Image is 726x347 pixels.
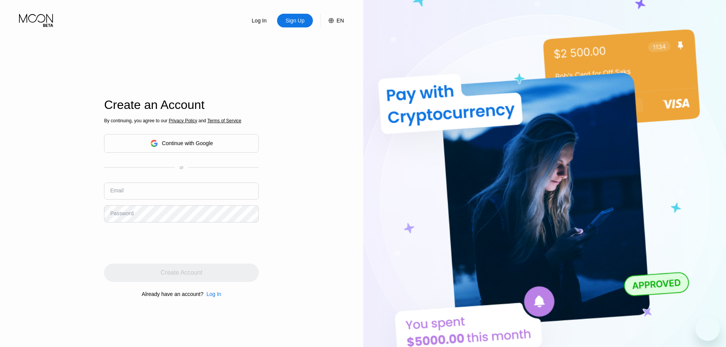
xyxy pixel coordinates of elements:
[207,118,241,123] span: Terms of Service
[337,18,344,24] div: EN
[104,118,259,123] div: By continuing, you agree to our
[285,17,305,24] div: Sign Up
[207,291,221,297] div: Log In
[197,118,207,123] span: and
[162,140,213,146] div: Continue with Google
[104,98,259,112] div: Create an Account
[104,134,259,153] div: Continue with Google
[179,165,184,170] div: or
[251,17,268,24] div: Log In
[169,118,197,123] span: Privacy Policy
[696,317,720,341] iframe: Button to launch messaging window
[110,210,133,216] div: Password
[277,14,313,27] div: Sign Up
[321,14,344,27] div: EN
[241,14,277,27] div: Log In
[142,291,204,297] div: Already have an account?
[204,291,221,297] div: Log In
[110,187,123,193] div: Email
[104,228,220,258] iframe: reCAPTCHA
